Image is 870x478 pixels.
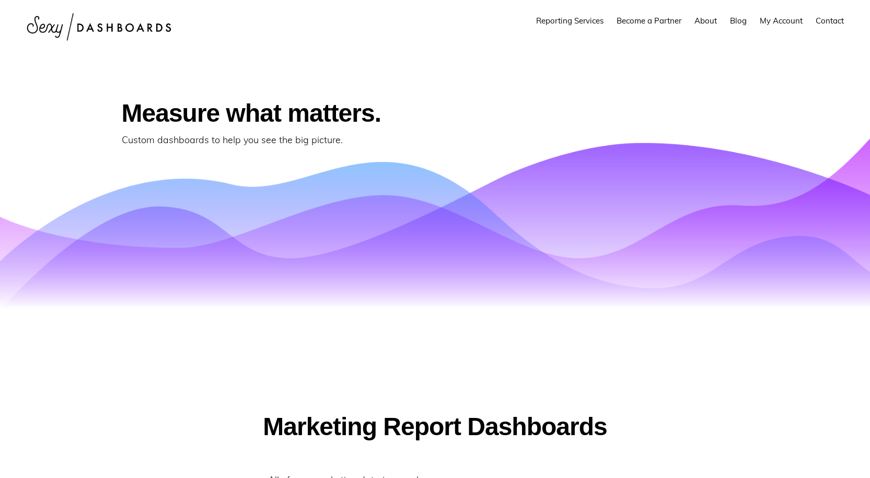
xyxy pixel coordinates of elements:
[755,6,808,35] a: My Account
[122,131,749,149] p: Custom dashboards to help you see the big picture.
[21,5,178,49] img: Sexy Dashboards
[730,16,747,26] span: Blog
[694,16,717,26] span: About
[810,6,849,35] a: Contact
[725,6,752,35] a: Blog
[531,6,609,35] a: Reporting Services
[760,16,803,26] span: My Account
[617,16,681,26] span: Become a Partner
[611,6,687,35] a: Become a Partner
[122,101,749,126] h2: Measure what matters.
[122,414,749,439] h2: Marketing Report Dashboards
[536,16,604,26] span: Reporting Services
[816,16,844,26] span: Contact
[531,6,849,35] nav: Main
[689,6,722,35] a: About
